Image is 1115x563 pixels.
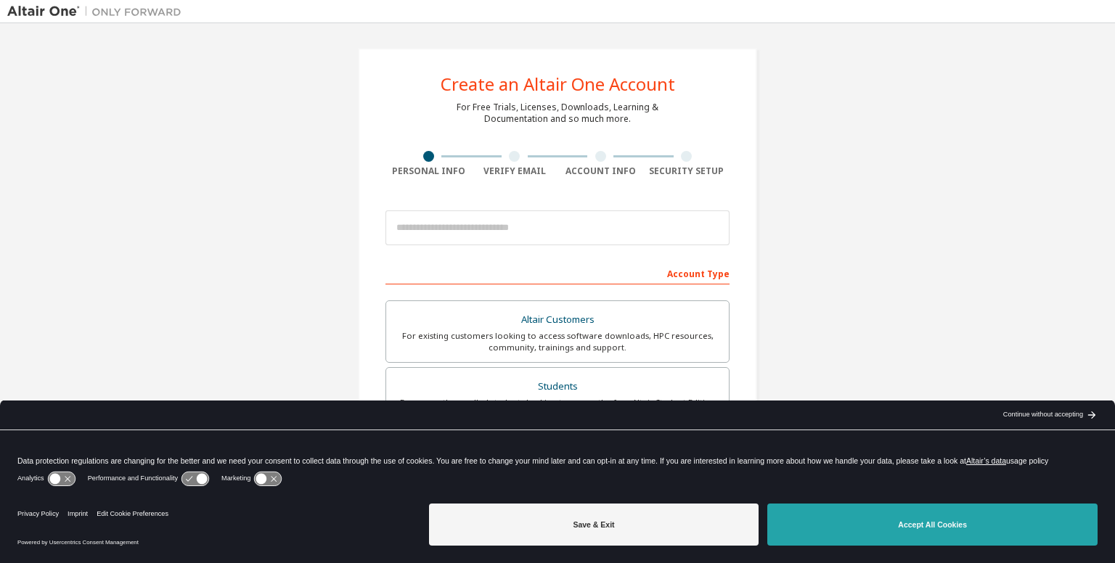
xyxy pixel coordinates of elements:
img: Altair One [7,4,189,19]
div: Verify Email [472,165,558,177]
div: For currently enrolled students looking to access the free Altair Student Edition bundle and all ... [395,397,720,420]
div: Account Type [385,261,730,284]
div: Personal Info [385,165,472,177]
div: For existing customers looking to access software downloads, HPC resources, community, trainings ... [395,330,720,353]
div: For Free Trials, Licenses, Downloads, Learning & Documentation and so much more. [457,102,658,125]
div: Students [395,377,720,397]
div: Security Setup [644,165,730,177]
div: Create an Altair One Account [441,75,675,93]
div: Altair Customers [395,310,720,330]
div: Account Info [557,165,644,177]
